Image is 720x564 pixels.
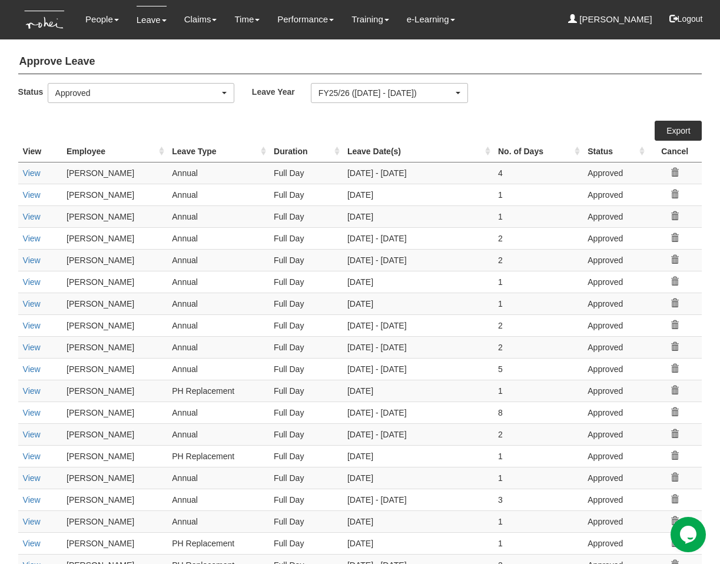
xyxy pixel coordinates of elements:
[343,205,493,227] td: [DATE]
[62,184,167,205] td: [PERSON_NAME]
[311,83,468,103] button: FY25/26 ([DATE] - [DATE])
[583,336,648,358] td: Approved
[343,445,493,467] td: [DATE]
[62,445,167,467] td: [PERSON_NAME]
[583,445,648,467] td: Approved
[493,249,583,271] td: 2
[167,532,269,554] td: PH Replacement
[62,423,167,445] td: [PERSON_NAME]
[343,380,493,402] td: [DATE]
[167,249,269,271] td: Annual
[23,299,41,308] a: View
[343,314,493,336] td: [DATE] - [DATE]
[493,380,583,402] td: 1
[23,321,41,330] a: View
[269,467,343,489] td: Full Day
[23,539,41,548] a: View
[167,162,269,184] td: Annual
[167,293,269,314] td: Annual
[269,184,343,205] td: Full Day
[23,212,41,221] a: View
[343,141,493,162] th: Leave Date(s) : activate to sort column ascending
[23,234,41,243] a: View
[583,402,648,423] td: Approved
[583,293,648,314] td: Approved
[351,6,389,33] a: Training
[62,249,167,271] td: [PERSON_NAME]
[655,121,702,141] a: Export
[23,364,41,374] a: View
[234,6,260,33] a: Time
[583,271,648,293] td: Approved
[493,271,583,293] td: 1
[167,141,269,162] th: Leave Type : activate to sort column ascending
[184,6,217,33] a: Claims
[343,489,493,510] td: [DATE] - [DATE]
[493,293,583,314] td: 1
[62,314,167,336] td: [PERSON_NAME]
[583,141,648,162] th: Status : activate to sort column ascending
[493,489,583,510] td: 3
[48,83,234,103] button: Approved
[23,517,41,526] a: View
[269,445,343,467] td: Full Day
[62,205,167,227] td: [PERSON_NAME]
[167,380,269,402] td: PH Replacement
[167,336,269,358] td: Annual
[583,205,648,227] td: Approved
[23,256,41,265] a: View
[343,358,493,380] td: [DATE] - [DATE]
[18,141,62,162] th: View
[62,510,167,532] td: [PERSON_NAME]
[583,162,648,184] td: Approved
[18,83,48,100] label: Status
[493,336,583,358] td: 2
[167,423,269,445] td: Annual
[583,489,648,510] td: Approved
[277,6,334,33] a: Performance
[343,532,493,554] td: [DATE]
[167,358,269,380] td: Annual
[23,277,41,287] a: View
[167,402,269,423] td: Annual
[583,184,648,205] td: Approved
[62,532,167,554] td: [PERSON_NAME]
[269,380,343,402] td: Full Day
[343,293,493,314] td: [DATE]
[137,6,167,34] a: Leave
[343,402,493,423] td: [DATE] - [DATE]
[583,358,648,380] td: Approved
[493,184,583,205] td: 1
[55,87,220,99] div: Approved
[62,227,167,249] td: [PERSON_NAME]
[62,141,167,162] th: Employee : activate to sort column ascending
[343,184,493,205] td: [DATE]
[269,271,343,293] td: Full Day
[167,205,269,227] td: Annual
[269,423,343,445] td: Full Day
[583,423,648,445] td: Approved
[62,358,167,380] td: [PERSON_NAME]
[583,510,648,532] td: Approved
[493,467,583,489] td: 1
[269,293,343,314] td: Full Day
[269,489,343,510] td: Full Day
[583,532,648,554] td: Approved
[493,445,583,467] td: 1
[167,271,269,293] td: Annual
[269,141,343,162] th: Duration : activate to sort column ascending
[318,87,453,99] div: FY25/26 ([DATE] - [DATE])
[493,510,583,532] td: 1
[62,380,167,402] td: [PERSON_NAME]
[583,227,648,249] td: Approved
[583,249,648,271] td: Approved
[343,249,493,271] td: [DATE] - [DATE]
[85,6,119,33] a: People
[23,190,41,200] a: View
[343,336,493,358] td: [DATE] - [DATE]
[252,83,311,100] label: Leave Year
[62,402,167,423] td: [PERSON_NAME]
[23,495,41,505] a: View
[167,184,269,205] td: Annual
[343,227,493,249] td: [DATE] - [DATE]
